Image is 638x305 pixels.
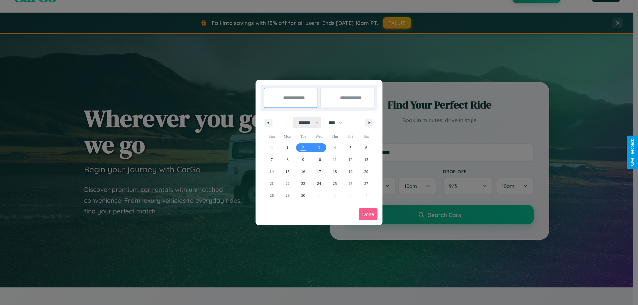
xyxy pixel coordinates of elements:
button: 20 [359,166,374,178]
span: 1 [286,142,288,154]
button: 1 [279,142,295,154]
button: 9 [295,154,311,166]
button: 28 [264,190,279,201]
span: 28 [270,190,274,201]
span: 27 [364,178,368,190]
button: 29 [279,190,295,201]
span: 6 [365,142,367,154]
span: Mon [279,131,295,142]
span: 15 [285,166,289,178]
button: 17 [311,166,327,178]
button: 25 [327,178,343,190]
span: Thu [327,131,343,142]
span: 19 [349,166,353,178]
button: 3 [311,142,327,154]
button: 16 [295,166,311,178]
span: 16 [301,166,305,178]
button: 15 [279,166,295,178]
button: 26 [343,178,358,190]
span: 18 [333,166,337,178]
span: Sat [359,131,374,142]
button: 13 [359,154,374,166]
span: Wed [311,131,327,142]
button: 30 [295,190,311,201]
span: 4 [334,142,336,154]
button: 14 [264,166,279,178]
span: 5 [350,142,352,154]
button: 4 [327,142,343,154]
button: 21 [264,178,279,190]
span: 21 [270,178,274,190]
button: 5 [343,142,358,154]
span: 30 [301,190,305,201]
span: 10 [317,154,321,166]
span: 8 [286,154,288,166]
button: 11 [327,154,343,166]
button: 27 [359,178,374,190]
button: 23 [295,178,311,190]
span: 26 [349,178,353,190]
span: 22 [285,178,289,190]
button: 7 [264,154,279,166]
span: 14 [270,166,274,178]
span: 25 [333,178,337,190]
button: 2 [295,142,311,154]
button: 12 [343,154,358,166]
span: 13 [364,154,368,166]
button: 22 [279,178,295,190]
span: 11 [333,154,337,166]
span: 9 [302,154,304,166]
button: 19 [343,166,358,178]
button: 10 [311,154,327,166]
span: Fri [343,131,358,142]
span: 17 [317,166,321,178]
span: 3 [318,142,320,154]
span: Tue [295,131,311,142]
div: Give Feedback [630,139,635,166]
button: Done [359,208,377,220]
span: 29 [285,190,289,201]
span: 20 [364,166,368,178]
span: 24 [317,178,321,190]
span: 2 [302,142,304,154]
span: 12 [349,154,353,166]
button: 24 [311,178,327,190]
button: 8 [279,154,295,166]
span: 23 [301,178,305,190]
button: 6 [359,142,374,154]
button: 18 [327,166,343,178]
span: 7 [271,154,273,166]
span: Sun [264,131,279,142]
